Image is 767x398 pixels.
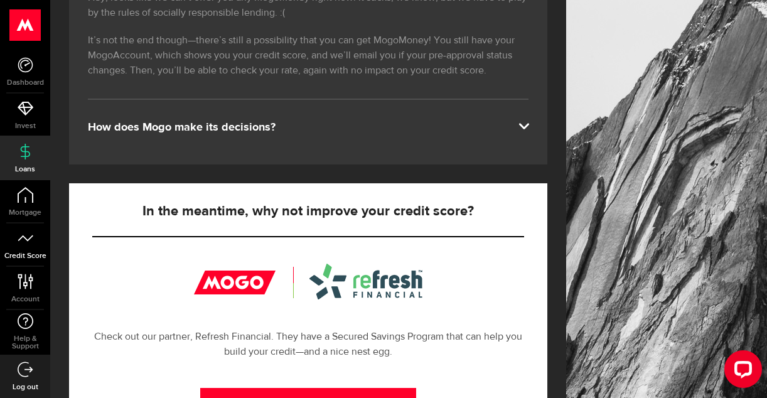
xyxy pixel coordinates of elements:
[88,33,528,78] p: It’s not the end though—there’s still a possibility that you can get MogoMoney! You still have yo...
[88,120,528,135] div: How does Mogo make its decisions?
[714,345,767,398] iframe: LiveChat chat widget
[92,330,524,360] p: Check out our partner, Refresh Financial. They have a Secured Savings Program that can help you b...
[92,204,524,219] h5: In the meantime, why not improve your credit score?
